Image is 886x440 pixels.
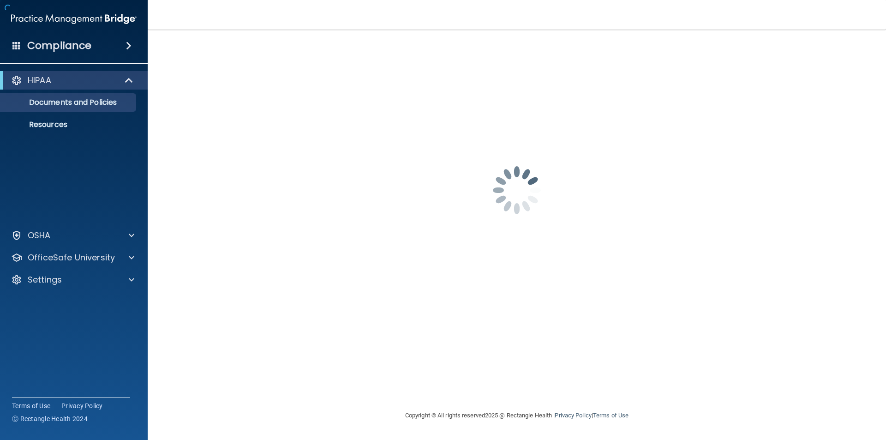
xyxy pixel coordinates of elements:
[11,75,134,86] a: HIPAA
[28,75,51,86] p: HIPAA
[28,274,62,285] p: Settings
[61,401,103,410] a: Privacy Policy
[12,401,50,410] a: Terms of Use
[555,412,591,419] a: Privacy Policy
[28,252,115,263] p: OfficeSafe University
[11,10,137,28] img: PMB logo
[471,144,563,236] img: spinner.e123f6fc.gif
[11,252,134,263] a: OfficeSafe University
[27,39,91,52] h4: Compliance
[593,412,629,419] a: Terms of Use
[6,120,132,129] p: Resources
[726,374,875,411] iframe: Drift Widget Chat Controller
[28,230,51,241] p: OSHA
[11,274,134,285] a: Settings
[11,230,134,241] a: OSHA
[6,98,132,107] p: Documents and Policies
[348,401,685,430] div: Copyright © All rights reserved 2025 @ Rectangle Health | |
[12,414,88,423] span: Ⓒ Rectangle Health 2024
